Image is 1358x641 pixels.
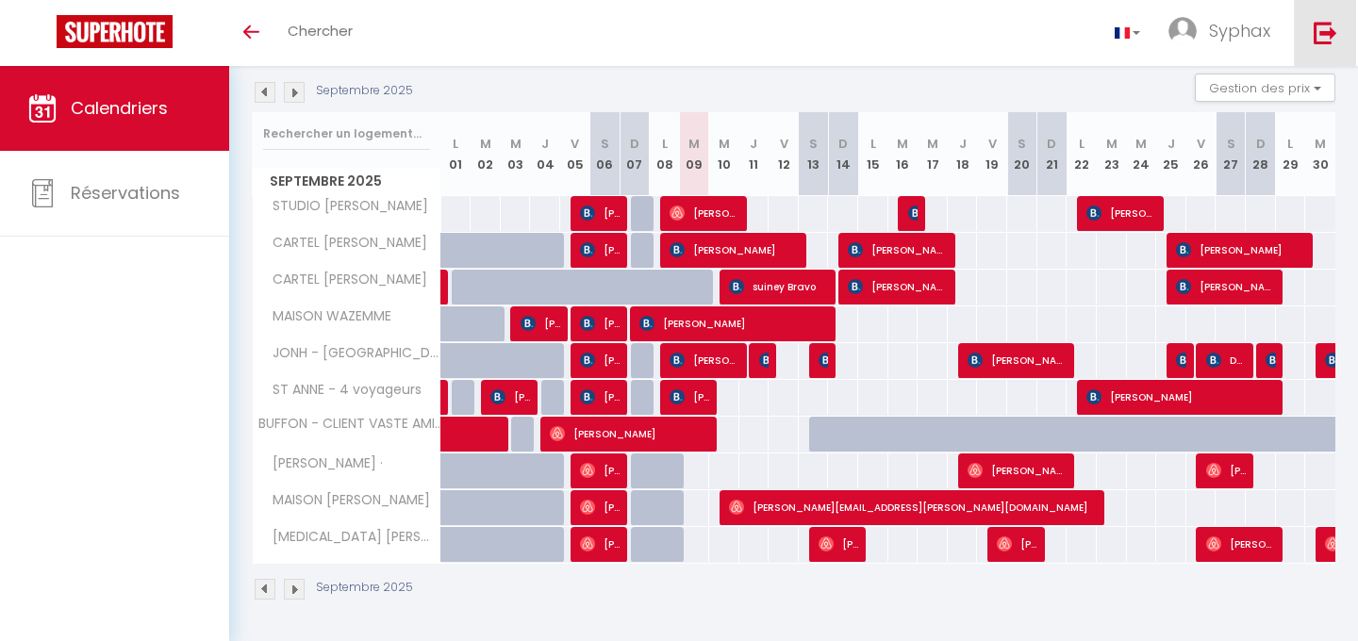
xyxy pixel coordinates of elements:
[1067,112,1097,196] th: 22
[1276,112,1306,196] th: 29
[541,135,549,153] abbr: J
[968,452,1068,488] span: [PERSON_NAME]
[997,526,1037,562] span: [PERSON_NAME]
[620,112,650,196] th: 07
[888,112,919,196] th: 16
[1305,112,1335,196] th: 30
[1156,112,1186,196] th: 25
[988,135,997,153] abbr: V
[71,96,168,120] span: Calendriers
[256,343,444,364] span: JONH - [GEOGRAPHIC_DATA]
[1186,112,1217,196] th: 26
[630,135,639,153] abbr: D
[510,135,522,153] abbr: M
[1206,526,1277,562] span: [PERSON_NAME]
[71,181,180,205] span: Réservations
[1127,112,1157,196] th: 24
[1168,135,1175,153] abbr: J
[639,305,831,341] span: [PERSON_NAME]
[1106,135,1118,153] abbr: M
[828,112,858,196] th: 14
[256,270,432,290] span: CARTEL [PERSON_NAME]
[769,112,799,196] th: 12
[1315,135,1326,153] abbr: M
[57,15,173,48] img: Super Booking
[1206,342,1247,378] span: Dal [PERSON_NAME]
[256,306,396,327] span: MAISON WAZEMME
[959,135,967,153] abbr: J
[521,305,561,341] span: [PERSON_NAME] [PERSON_NAME]
[670,232,801,268] span: [PERSON_NAME]
[1086,195,1157,231] span: [PERSON_NAME]
[780,135,788,153] abbr: V
[897,135,908,153] abbr: M
[670,379,710,415] span: [PERSON_NAME]
[1007,112,1037,196] th: 20
[263,117,430,151] input: Rechercher un logement...
[580,305,621,341] span: [PERSON_NAME]
[858,112,888,196] th: 15
[480,135,491,153] abbr: M
[256,527,444,548] span: [MEDICAL_DATA] [PERSON_NAME]
[809,135,818,153] abbr: S
[471,112,501,196] th: 02
[501,112,531,196] th: 03
[580,342,621,378] span: [PERSON_NAME]
[530,112,560,196] th: 04
[15,8,72,64] button: Ouvrir le widget de chat LiveChat
[819,526,859,562] span: [PERSON_NAME]
[1256,135,1266,153] abbr: D
[799,112,829,196] th: 13
[453,135,458,153] abbr: L
[948,112,978,196] th: 18
[1266,342,1276,378] span: [PERSON_NAME]
[1176,342,1186,378] span: [PERSON_NAME]
[650,112,680,196] th: 08
[256,233,432,254] span: CARTEL [PERSON_NAME]
[1168,17,1197,45] img: ...
[441,112,472,196] th: 01
[580,526,621,562] span: [PERSON_NAME]
[550,416,711,452] span: [PERSON_NAME]
[590,112,621,196] th: 06
[580,195,621,231] span: [PERSON_NAME]
[1197,135,1205,153] abbr: V
[288,21,353,41] span: Chercher
[729,269,830,304] span: suiney Bravo
[719,135,730,153] abbr: M
[1246,112,1276,196] th: 28
[256,490,435,511] span: MAISON [PERSON_NAME]
[819,342,829,378] span: [PERSON_NAME]
[580,452,621,488] span: [PERSON_NAME]
[316,82,413,100] p: Septembre 2025
[848,232,949,268] span: [PERSON_NAME]
[759,342,770,378] span: [PERSON_NAME]
[1227,135,1235,153] abbr: S
[256,380,426,401] span: ST ANNE - 4 voyageurs
[968,342,1068,378] span: [PERSON_NAME]
[571,135,579,153] abbr: V
[1018,135,1026,153] abbr: S
[1086,379,1278,415] span: [PERSON_NAME]
[1195,74,1335,102] button: Gestion des prix
[253,168,440,195] span: Septembre 2025
[1314,21,1337,44] img: logout
[1176,232,1307,268] span: [PERSON_NAME]
[316,579,413,597] p: Septembre 2025
[927,135,938,153] abbr: M
[662,135,668,153] abbr: L
[1047,135,1056,153] abbr: D
[729,489,1101,525] span: [PERSON_NAME][EMAIL_ADDRESS][PERSON_NAME][DOMAIN_NAME]
[1206,452,1247,488] span: [PERSON_NAME]
[256,453,388,474] span: [PERSON_NAME] ·
[256,417,444,431] span: BUFFON - CLIENT VASTE AMIENS ·
[838,135,848,153] abbr: D
[670,342,740,378] span: [PERSON_NAME]
[709,112,739,196] th: 10
[918,112,948,196] th: 17
[1216,112,1246,196] th: 27
[490,379,531,415] span: [PERSON_NAME]
[1135,135,1147,153] abbr: M
[1209,19,1270,42] span: Syphax
[739,112,770,196] th: 11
